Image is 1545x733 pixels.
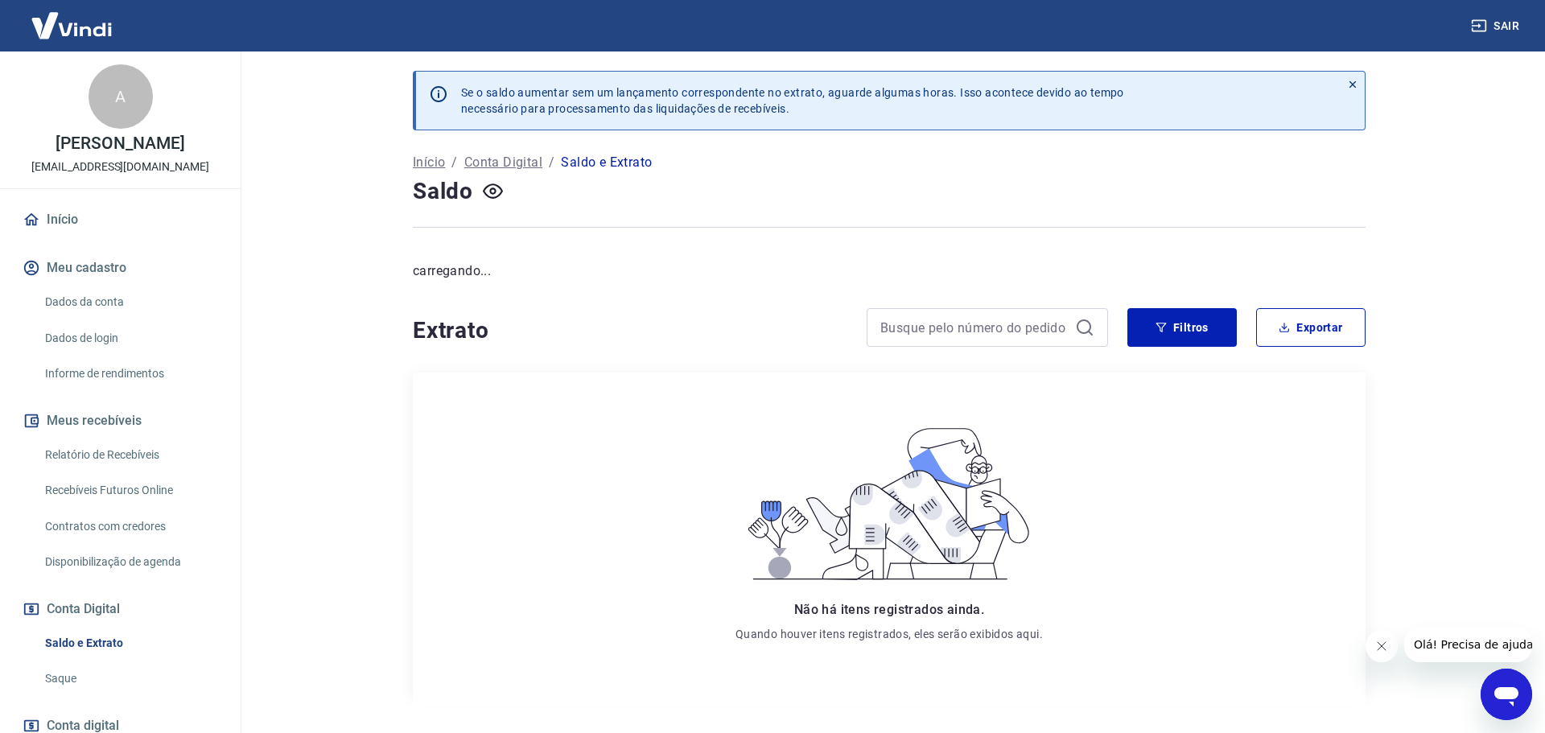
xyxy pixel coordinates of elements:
a: Relatório de Recebíveis [39,439,221,472]
h4: Extrato [413,315,847,347]
iframe: Fechar mensagem [1366,630,1398,662]
a: Saldo e Extrato [39,627,221,660]
img: Vindi [19,1,124,50]
a: Contratos com credores [39,510,221,543]
button: Filtros [1127,308,1237,347]
button: Meu cadastro [19,250,221,286]
iframe: Botão para abrir a janela de mensagens [1481,669,1532,720]
p: Se o saldo aumentar sem um lançamento correspondente no extrato, aguarde algumas horas. Isso acon... [461,84,1124,117]
a: Início [19,202,221,237]
a: Disponibilização de agenda [39,546,221,579]
iframe: Mensagem da empresa [1404,627,1532,662]
span: Não há itens registrados ainda. [794,602,984,617]
span: Olá! Precisa de ajuda? [10,11,135,24]
p: / [451,153,457,172]
a: Início [413,153,445,172]
h4: Saldo [413,175,473,208]
a: Recebíveis Futuros Online [39,474,221,507]
a: Conta Digital [464,153,542,172]
button: Meus recebíveis [19,403,221,439]
input: Busque pelo número do pedido [880,315,1069,340]
p: / [549,153,554,172]
p: [PERSON_NAME] [56,135,184,152]
button: Exportar [1256,308,1366,347]
a: Dados da conta [39,286,221,319]
p: [EMAIL_ADDRESS][DOMAIN_NAME] [31,159,209,175]
p: carregando... [413,261,1366,281]
p: Saldo e Extrato [561,153,652,172]
a: Dados de login [39,322,221,355]
button: Conta Digital [19,591,221,627]
a: Informe de rendimentos [39,357,221,390]
a: Saque [39,662,221,695]
div: A [89,64,153,129]
p: Quando houver itens registrados, eles serão exibidos aqui. [735,626,1043,642]
button: Sair [1468,11,1526,41]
